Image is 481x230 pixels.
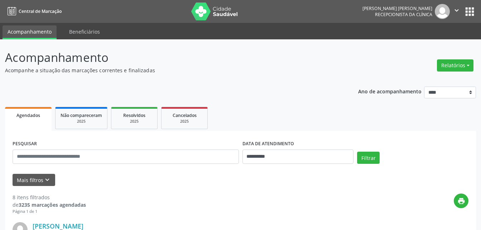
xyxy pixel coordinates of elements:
p: Acompanhamento [5,49,335,67]
div: [PERSON_NAME] [PERSON_NAME] [362,5,432,11]
div: 2025 [61,119,102,124]
a: Central de Marcação [5,5,62,17]
button: apps [463,5,476,18]
a: Beneficiários [64,25,105,38]
button:  [450,4,463,19]
label: PESQUISAR [13,138,37,150]
strong: 3235 marcações agendadas [19,201,86,208]
i: keyboard_arrow_down [43,176,51,184]
a: [PERSON_NAME] [33,222,83,230]
img: img [435,4,450,19]
span: Cancelados [173,112,197,118]
i:  [453,6,461,14]
button: Relatórios [437,59,473,72]
label: DATA DE ATENDIMENTO [242,138,294,150]
span: Resolvidos [123,112,145,118]
div: 2025 [116,119,152,124]
button: print [454,194,468,208]
div: 2025 [167,119,202,124]
button: Filtrar [357,152,380,164]
i: print [457,197,465,205]
div: 8 itens filtrados [13,194,86,201]
p: Acompanhe a situação das marcações correntes e finalizadas [5,67,335,74]
span: Central de Marcação [19,8,62,14]
span: Não compareceram [61,112,102,118]
span: Agendados [16,112,40,118]
p: Ano de acompanhamento [358,87,422,96]
a: Acompanhamento [3,25,57,39]
button: Mais filtroskeyboard_arrow_down [13,174,55,186]
div: Página 1 de 1 [13,209,86,215]
span: Recepcionista da clínica [375,11,432,18]
div: de [13,201,86,209]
